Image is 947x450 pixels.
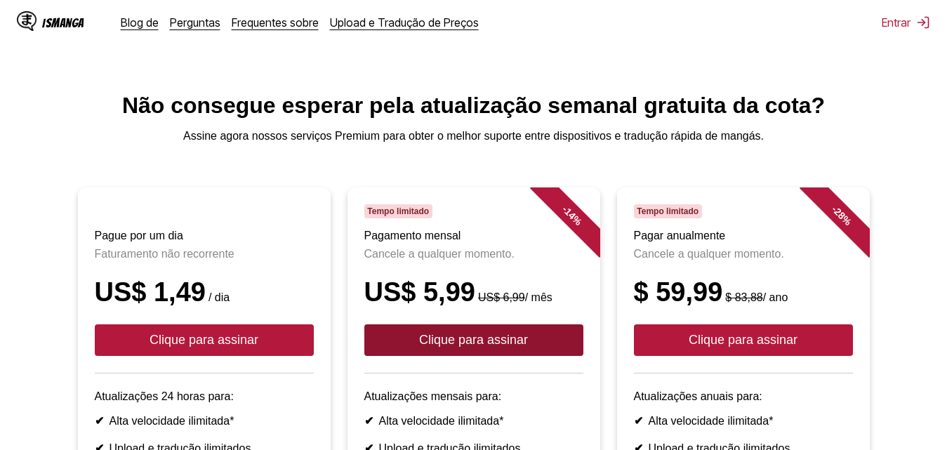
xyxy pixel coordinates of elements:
[364,248,515,260] font: Cancele a qualquer momento.
[95,277,206,307] font: US$ 1,49
[364,324,583,356] button: Clique para assinar
[379,415,504,427] font: Alta velocidade ilimitada*
[110,415,234,427] font: Alta velocidade ilimitada*
[916,15,930,29] img: sair
[95,248,234,260] font: Faturamento não recorrente
[634,415,643,427] font: ✔
[364,390,502,402] font: Atualizações mensais para:
[882,15,910,29] font: Entrar
[634,248,784,260] font: Cancele a qualquer momento.
[562,206,578,221] font: 14
[763,291,788,303] font: / ano
[17,11,110,34] a: Logotipo IsMangaIsManga
[367,206,429,216] font: Tempo limitado
[17,11,37,31] img: Logotipo IsManga
[829,204,840,214] font: -
[882,15,930,29] button: Entrar
[649,415,774,427] font: Alta velocidade ilimitada*
[364,415,373,427] font: ✔
[232,15,319,29] a: Frequentes sobre
[95,390,234,402] font: Atualizações 24 horas para:
[689,333,797,347] font: Clique para assinar
[121,15,159,29] a: Blog de
[122,93,825,118] font: Não consegue esperar pela atualização semanal gratuita da cota?
[170,15,220,29] a: Perguntas
[364,230,461,241] font: Pagamento mensal
[525,291,552,303] font: / mês
[570,213,584,227] font: %
[634,324,853,356] button: Clique para assinar
[183,130,764,142] font: Assine agora nossos serviços Premium para obter o melhor suporte entre dispositivos e tradução rá...
[364,277,475,307] font: US$ 5,99
[637,206,698,216] font: Tempo limitado
[150,333,258,347] font: Clique para assinar
[208,291,230,303] font: / dia
[634,277,723,307] font: $ 59,99
[95,230,183,241] font: Pague por um dia
[634,230,726,241] font: Pagar anualmente
[725,291,762,303] font: $ 83,88
[478,291,525,303] font: US$ 6,99
[419,333,528,347] font: Clique para assinar
[42,16,84,29] font: IsManga
[634,390,762,402] font: Atualizações anuais para:
[95,415,104,427] font: ✔
[330,15,479,29] a: Upload e Tradução de Preços
[840,213,854,227] font: %
[95,324,314,356] button: Clique para assinar
[832,206,847,221] font: 28
[559,204,570,214] font: -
